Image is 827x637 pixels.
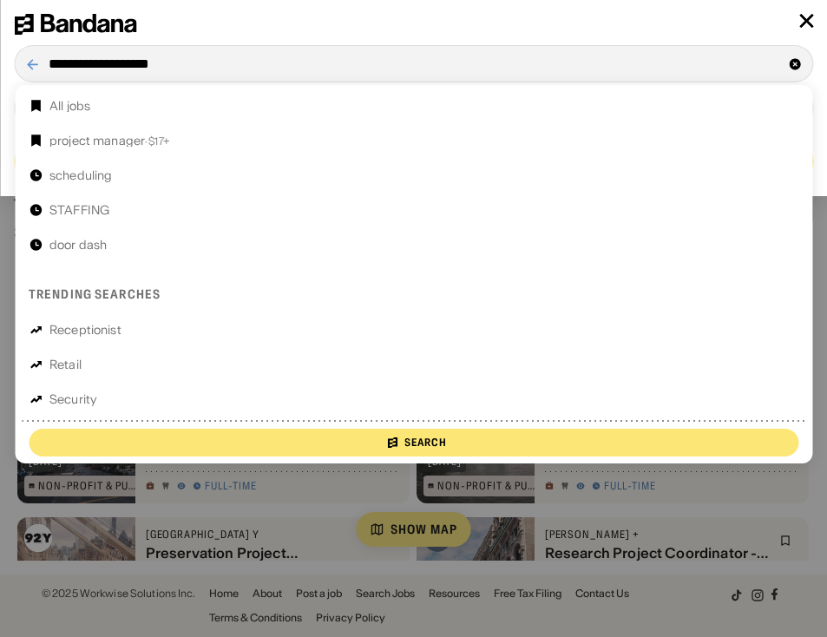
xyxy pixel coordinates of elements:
[29,286,161,302] div: Trending searches
[49,393,97,405] div: Security
[49,204,109,216] div: STAFFING
[49,239,107,251] div: door dash
[49,135,170,147] div: project manager
[49,324,121,336] div: Receptionist
[49,169,112,181] div: scheduling
[49,358,82,371] div: Retail
[14,14,136,35] img: Bandana logotype
[404,437,447,448] div: Search
[145,135,170,148] span: · $17+
[49,100,90,112] div: All jobs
